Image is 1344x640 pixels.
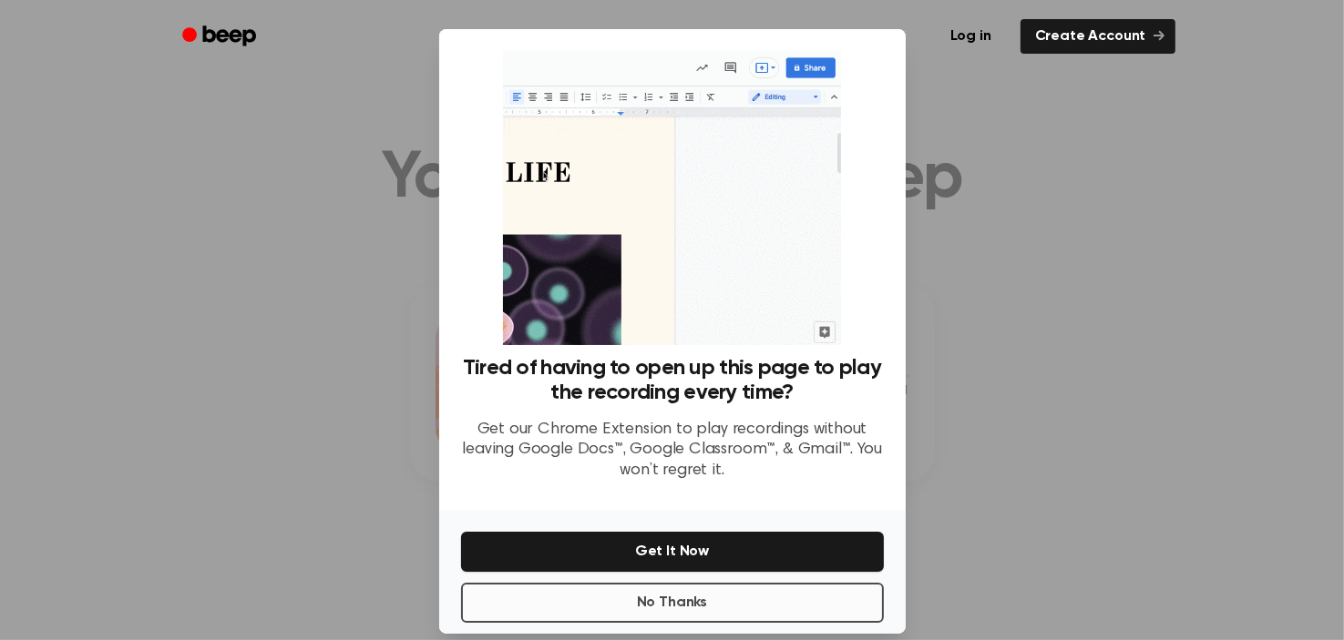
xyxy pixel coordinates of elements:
p: Get our Chrome Extension to play recordings without leaving Google Docs™, Google Classroom™, & Gm... [461,420,884,482]
img: Beep extension in action [503,51,841,345]
h3: Tired of having to open up this page to play the recording every time? [461,356,884,405]
a: Create Account [1021,19,1175,54]
a: Beep [169,19,272,55]
a: Log in [932,15,1010,57]
button: No Thanks [461,583,884,623]
button: Get It Now [461,532,884,572]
